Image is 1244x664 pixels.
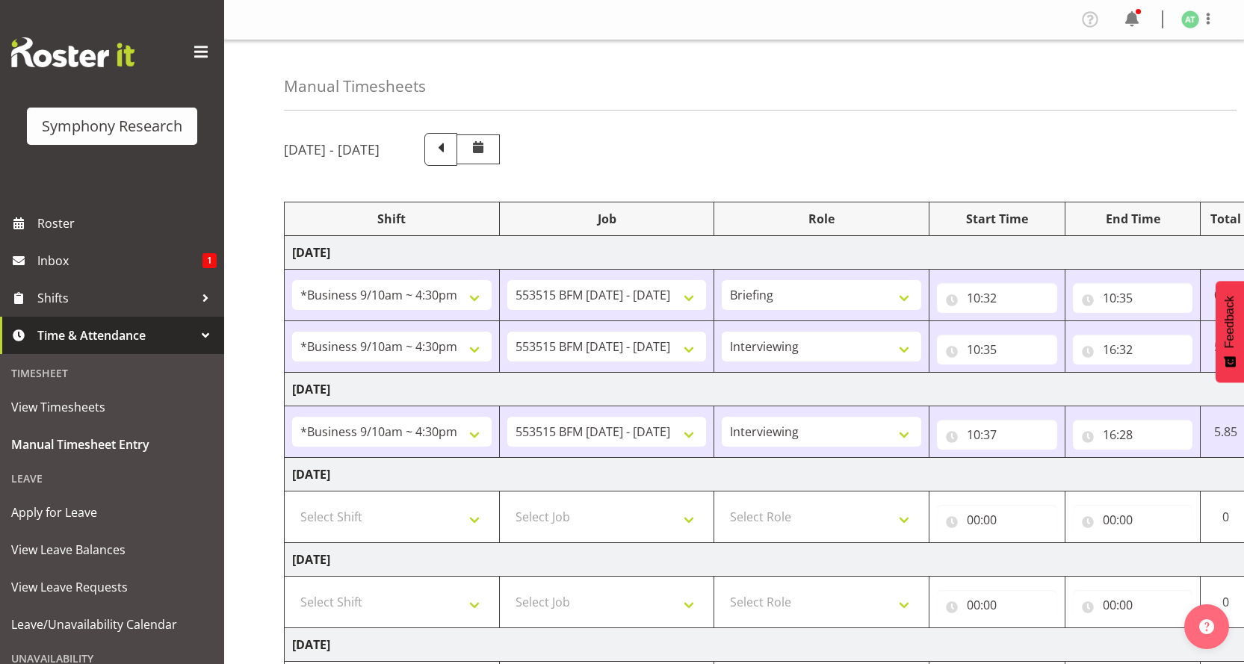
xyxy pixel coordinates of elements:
input: Click to select... [937,420,1057,450]
span: Leave/Unavailability Calendar [11,613,213,636]
input: Click to select... [1073,505,1193,535]
h4: Manual Timesheets [284,78,426,95]
input: Click to select... [937,283,1057,313]
div: Shift [292,210,492,228]
span: 1 [202,253,217,268]
img: Rosterit website logo [11,37,134,67]
a: Leave/Unavailability Calendar [4,606,220,643]
span: Shifts [37,287,194,309]
input: Click to select... [937,335,1057,364]
span: Roster [37,212,217,235]
a: Apply for Leave [4,494,220,531]
span: Time & Attendance [37,324,194,347]
span: View Leave Requests [11,576,213,598]
a: View Timesheets [4,388,220,426]
input: Click to select... [1073,420,1193,450]
a: Manual Timesheet Entry [4,426,220,463]
div: Start Time [937,210,1057,228]
div: Total [1208,210,1243,228]
a: View Leave Balances [4,531,220,568]
span: Inbox [37,249,202,272]
input: Click to select... [937,505,1057,535]
input: Click to select... [1073,283,1193,313]
span: View Leave Balances [11,539,213,561]
img: angela-tunnicliffe1838.jpg [1181,10,1199,28]
div: Timesheet [4,358,220,388]
button: Feedback - Show survey [1216,281,1244,382]
input: Click to select... [937,590,1057,620]
input: Click to select... [1073,335,1193,364]
span: Apply for Leave [11,501,213,524]
span: View Timesheets [11,396,213,418]
div: Leave [4,463,220,494]
div: Role [722,210,921,228]
div: Symphony Research [42,115,182,137]
h5: [DATE] - [DATE] [284,141,380,158]
a: View Leave Requests [4,568,220,606]
span: Feedback [1223,296,1237,348]
div: End Time [1073,210,1193,228]
span: Manual Timesheet Entry [11,433,213,456]
div: Job [507,210,707,228]
img: help-xxl-2.png [1199,619,1214,634]
input: Click to select... [1073,590,1193,620]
